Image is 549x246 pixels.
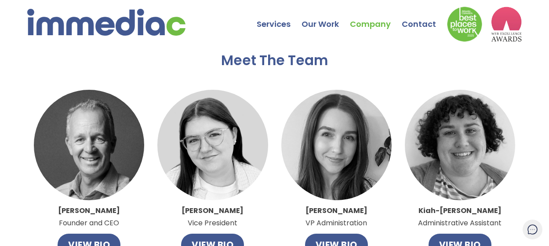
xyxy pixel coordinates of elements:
[302,2,350,33] a: Our Work
[405,90,515,200] img: imageedit_1_9466638877.jpg
[305,205,367,229] p: VP Administration
[58,206,120,216] strong: [PERSON_NAME]
[418,206,502,216] strong: Kiah-[PERSON_NAME]
[257,2,302,33] a: Services
[281,90,392,200] img: Alley.jpg
[157,90,268,200] img: Catlin.jpg
[305,206,367,216] strong: [PERSON_NAME]
[58,205,120,229] p: Founder and CEO
[418,205,502,229] p: Administrative Assistant
[402,2,447,33] a: Contact
[182,206,244,216] strong: [PERSON_NAME]
[350,2,402,33] a: Company
[182,205,244,229] p: Vice President
[34,90,144,200] img: John.jpg
[447,7,482,42] img: Down
[27,9,185,36] img: immediac
[491,7,522,42] img: logo2_wea_nobg.webp
[221,53,328,68] h2: Meet The Team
